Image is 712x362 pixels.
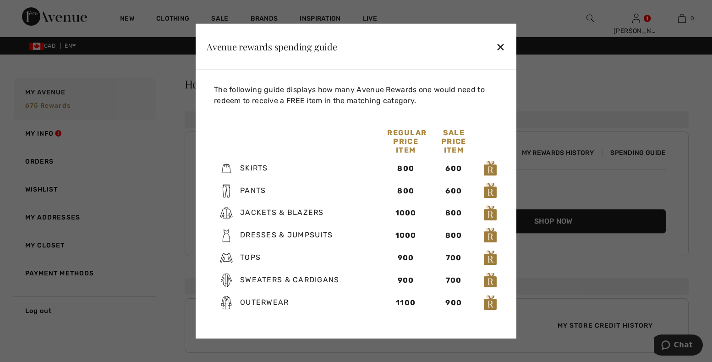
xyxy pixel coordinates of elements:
[387,185,424,196] div: 800
[435,208,472,219] div: 800
[387,230,424,241] div: 1000
[483,227,497,244] img: loyalty_logo_r.svg
[240,275,340,284] span: Sweaters & Cardigans
[387,208,424,219] div: 1000
[496,37,505,56] div: ✕
[483,294,497,311] img: loyalty_logo_r.svg
[483,205,497,221] img: loyalty_logo_r.svg
[20,6,39,15] span: Chat
[435,252,472,263] div: 700
[430,128,478,154] div: Sale Price Item
[240,230,333,239] span: Dresses & Jumpsuits
[240,208,324,217] span: Jackets & Blazers
[382,128,430,154] div: Regular Price Item
[435,163,472,174] div: 600
[387,297,424,308] div: 1100
[387,275,424,286] div: 900
[435,185,472,196] div: 600
[483,272,497,289] img: loyalty_logo_r.svg
[240,298,289,307] span: Outerwear
[387,252,424,263] div: 900
[387,163,424,174] div: 800
[240,186,266,194] span: Pants
[240,253,261,262] span: Tops
[483,182,497,199] img: loyalty_logo_r.svg
[483,250,497,266] img: loyalty_logo_r.svg
[214,84,502,106] p: The following guide displays how many Avenue Rewards one would need to redeem to receive a FREE i...
[435,297,472,308] div: 900
[240,164,268,172] span: Skirts
[435,275,472,286] div: 700
[483,160,497,176] img: loyalty_logo_r.svg
[207,42,337,51] div: Avenue rewards spending guide
[435,230,472,241] div: 800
